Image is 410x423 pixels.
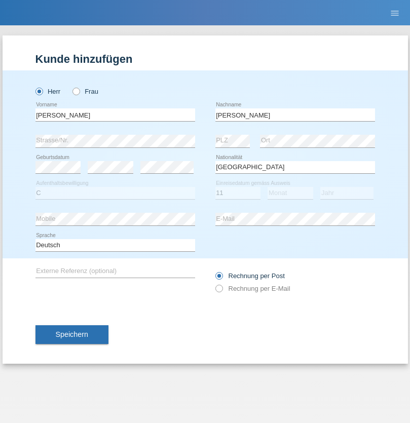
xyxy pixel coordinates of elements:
i: menu [390,8,400,18]
input: Herr [35,88,42,94]
input: Frau [72,88,79,94]
h1: Kunde hinzufügen [35,53,375,65]
label: Herr [35,88,61,95]
button: Speichern [35,325,108,344]
label: Rechnung per E-Mail [215,285,290,292]
label: Frau [72,88,98,95]
input: Rechnung per Post [215,272,222,285]
a: menu [385,10,405,16]
input: Rechnung per E-Mail [215,285,222,297]
label: Rechnung per Post [215,272,285,280]
span: Speichern [56,330,88,338]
